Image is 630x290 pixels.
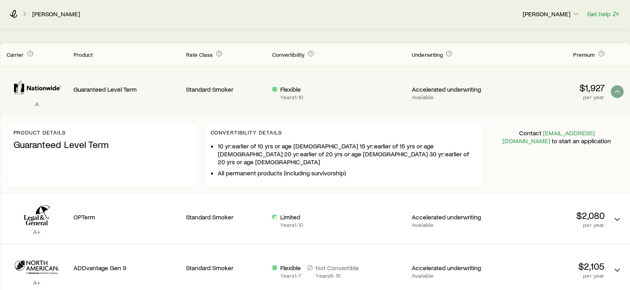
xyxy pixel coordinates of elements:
p: Product details [14,129,191,136]
p: Years 1 - 7 [280,273,301,279]
p: Not Convertible [316,264,359,272]
button: Get help [587,10,620,19]
span: Rate Class [186,51,213,58]
p: per year [498,273,605,279]
p: Years 1 - 10 [280,94,303,100]
a: [EMAIL_ADDRESS][DOMAIN_NAME] [502,129,595,144]
p: Accelerated underwriting [412,213,492,221]
span: Premium [573,51,595,58]
p: [PERSON_NAME] [523,10,580,18]
p: Convertibility Details [211,129,477,136]
p: Accelerated underwriting [412,85,492,93]
p: Available [412,222,492,228]
button: [PERSON_NAME] [522,10,580,19]
p: Guaranteed Level Term [74,85,180,93]
p: $1,927 [498,82,605,93]
p: Flexible [280,264,301,272]
li: 10 yr: earlier of 10 yrs or age [DEMOGRAPHIC_DATA] 15 yr: earlier of 15 yrs or age [DEMOGRAPHIC_D... [218,142,477,166]
li: All permanent products (including survivorship) [218,169,477,177]
span: Product [74,51,93,58]
p: $2,080 [498,210,605,221]
p: Standard Smoker [186,264,266,272]
p: A+ [7,228,67,236]
p: per year [498,222,605,228]
span: Convertibility [272,51,304,58]
p: Contact to start an application [496,129,617,145]
a: [PERSON_NAME] [32,10,80,18]
span: Underwriting [412,51,443,58]
p: Standard Smoker [186,85,266,93]
p: Standard Smoker [186,213,266,221]
p: Available [412,94,492,100]
p: Available [412,273,492,279]
p: Years 8 - 10 [316,273,359,279]
p: Flexible [280,85,303,93]
p: A [7,100,67,108]
p: Guaranteed Level Term [14,139,191,150]
p: Limited [280,213,303,221]
p: per year [498,94,605,100]
p: ADDvantage Gen 9 [74,264,180,272]
span: Carrier [7,51,24,58]
p: Accelerated underwriting [412,264,492,272]
p: $2,105 [498,261,605,272]
p: OPTerm [74,213,180,221]
p: A+ [7,278,67,286]
p: Years 1 - 10 [280,222,303,228]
